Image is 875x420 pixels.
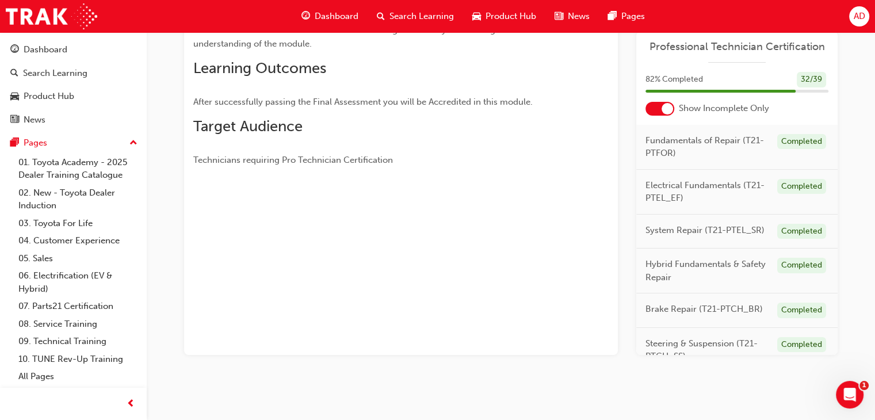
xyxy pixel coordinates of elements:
[193,155,393,165] span: Technicians requiring Pro Technician Certification
[129,136,137,151] span: up-icon
[14,184,142,215] a: 02. New - Toyota Dealer Induction
[14,350,142,368] a: 10. TUNE Rev-Up Training
[14,154,142,184] a: 01. Toyota Academy - 2025 Dealer Training Catalogue
[24,43,67,56] div: Dashboard
[301,9,310,24] span: guage-icon
[5,86,142,107] a: Product Hub
[193,25,515,49] span: The Manual Transmission Final Assessment is designed to test your learning and understanding of t...
[10,45,19,55] span: guage-icon
[853,10,865,23] span: AD
[389,10,454,23] span: Search Learning
[645,73,703,86] span: 82 % Completed
[545,5,599,28] a: news-iconNews
[777,337,826,353] div: Completed
[777,258,826,273] div: Completed
[555,9,563,24] span: news-icon
[797,72,826,87] div: 32 / 39
[23,67,87,80] div: Search Learning
[10,138,19,148] span: pages-icon
[14,297,142,315] a: 07. Parts21 Certification
[193,97,533,107] span: After successfully passing the Final Assessment you will be Accredited in this module.
[10,115,19,125] span: news-icon
[14,368,142,385] a: All Pages
[645,303,763,316] span: Brake Repair (T21-PTCH_BR)
[486,10,536,23] span: Product Hub
[14,215,142,232] a: 03. Toyota For Life
[24,90,74,103] div: Product Hub
[608,9,617,24] span: pages-icon
[849,6,869,26] button: AD
[463,5,545,28] a: car-iconProduct Hub
[127,397,135,411] span: prev-icon
[645,179,768,205] span: Electrical Fundamentals (T21-PTEL_EF)
[777,224,826,239] div: Completed
[368,5,463,28] a: search-iconSearch Learning
[621,10,645,23] span: Pages
[836,381,863,408] iframe: Intercom live chat
[24,113,45,127] div: News
[472,9,481,24] span: car-icon
[5,132,142,154] button: Pages
[5,39,142,60] a: Dashboard
[645,40,828,54] a: Professional Technician Certification
[645,337,768,363] span: Steering & Suspension (T21-PTCH_SS)
[599,5,654,28] a: pages-iconPages
[14,250,142,268] a: 05. Sales
[645,134,768,160] span: Fundamentals of Repair (T21-PTFOR)
[10,91,19,102] span: car-icon
[193,117,303,135] span: Target Audience
[777,303,826,318] div: Completed
[14,267,142,297] a: 06. Electrification (EV & Hybrid)
[5,63,142,84] a: Search Learning
[6,3,97,29] img: Trak
[24,136,47,150] div: Pages
[14,333,142,350] a: 09. Technical Training
[568,10,590,23] span: News
[315,10,358,23] span: Dashboard
[679,102,769,115] span: Show Incomplete Only
[14,232,142,250] a: 04. Customer Experience
[193,59,326,77] span: Learning Outcomes
[292,5,368,28] a: guage-iconDashboard
[645,224,765,237] span: System Repair (T21-PTEL_SR)
[777,179,826,194] div: Completed
[5,37,142,132] button: DashboardSearch LearningProduct HubNews
[859,381,869,390] span: 1
[5,109,142,131] a: News
[10,68,18,79] span: search-icon
[377,9,385,24] span: search-icon
[777,134,826,150] div: Completed
[14,315,142,333] a: 08. Service Training
[645,258,768,284] span: Hybrid Fundamentals & Safety Repair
